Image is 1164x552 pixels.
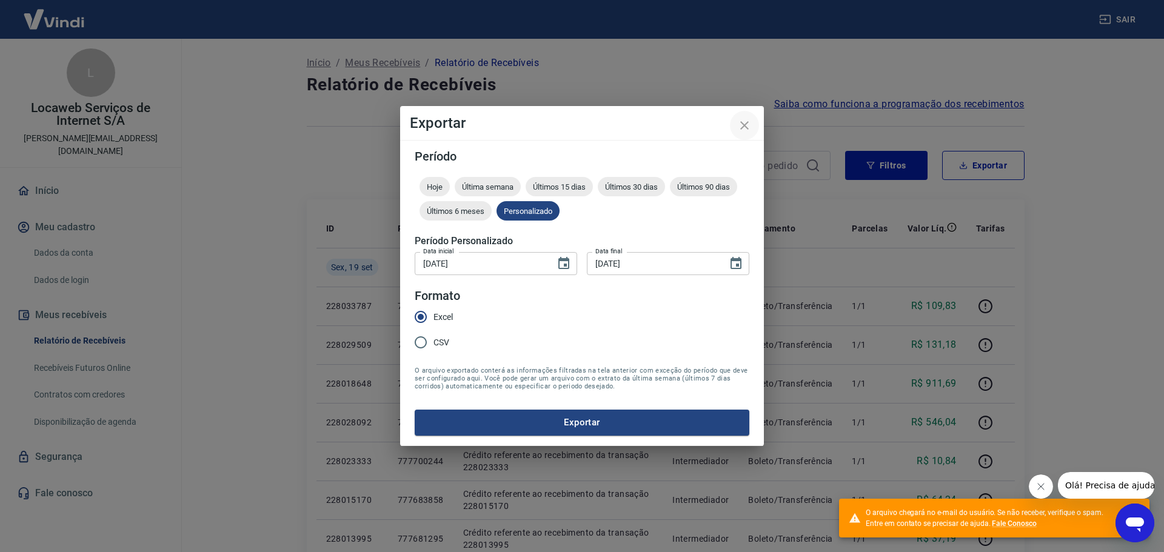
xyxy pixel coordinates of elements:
[730,111,759,140] button: close
[455,177,521,196] div: Última semana
[526,182,593,191] span: Últimos 15 dias
[670,182,737,191] span: Últimos 90 dias
[724,251,748,276] button: Choose date, selected date is 19 de set de 2025
[420,201,492,221] div: Últimos 6 meses
[415,235,749,247] h5: Período Personalizado
[433,311,453,324] span: Excel
[497,201,560,221] div: Personalizado
[433,336,449,349] span: CSV
[598,182,665,191] span: Últimos 30 dias
[598,177,665,196] div: Últimos 30 dias
[1029,474,1053,499] iframe: Fechar mensagem
[420,182,450,191] span: Hoje
[415,252,547,274] input: DD/MM/YYYY
[410,116,754,130] h4: Exportar
[455,182,521,191] span: Última semana
[866,507,1108,529] div: O arquivo chegará no e-mail do usuário. Se não receber, verifique o spam. Entre em contato se pre...
[7,8,102,18] span: Olá! Precisa de ajuda?
[526,177,593,196] div: Últimos 15 dias
[595,247,623,256] label: Data final
[415,367,749,390] span: O arquivo exportado conterá as informações filtradas na tela anterior com exceção do período que ...
[552,251,576,276] button: Choose date, selected date is 16 de set de 2025
[420,207,492,216] span: Últimos 6 meses
[587,252,719,274] input: DD/MM/YYYY
[420,177,450,196] div: Hoje
[415,150,749,162] h5: Período
[415,410,749,435] button: Exportar
[1058,472,1154,499] iframe: Mensagem da empresa
[415,287,460,305] legend: Formato
[992,519,1037,528] a: Fale Conosco
[1115,504,1154,542] iframe: Botão para abrir a janela de mensagens
[497,207,560,216] span: Personalizado
[670,177,737,196] div: Últimos 90 dias
[423,247,454,256] label: Data inicial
